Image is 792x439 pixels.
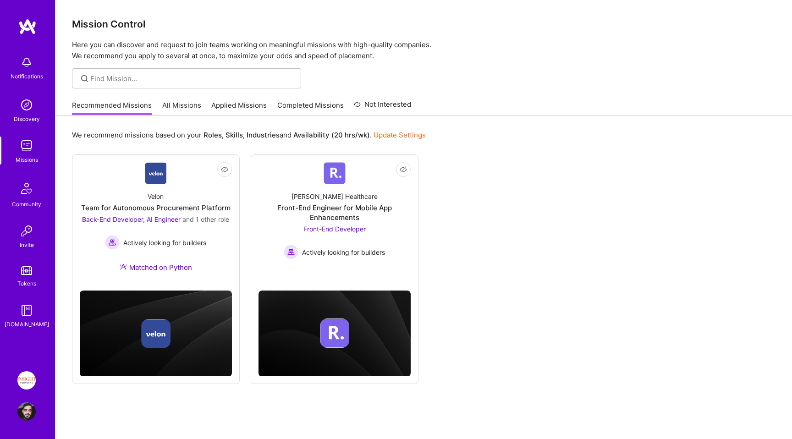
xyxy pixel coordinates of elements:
div: [DOMAIN_NAME] [5,319,49,329]
a: All Missions [162,100,201,115]
a: Recommended Missions [72,100,152,115]
a: Applied Missions [211,100,267,115]
a: Not Interested [354,99,411,115]
a: User Avatar [15,402,38,421]
img: Company logo [320,318,349,348]
span: and 1 other role [182,215,229,223]
a: Completed Missions [277,100,344,115]
img: guide book [17,301,36,319]
input: Find Mission... [90,74,294,83]
p: We recommend missions based on your , , and . [72,130,426,140]
img: bell [17,53,36,71]
img: Actively looking for builders [105,235,120,250]
span: Actively looking for builders [123,238,206,247]
div: Team for Autonomous Procurement Platform [81,203,231,213]
img: Company Logo [324,162,346,184]
img: teamwork [17,137,36,155]
span: Actively looking for builders [302,247,385,257]
img: discovery [17,96,36,114]
img: Company logo [141,319,170,348]
div: Community [12,199,41,209]
div: Discovery [14,114,40,124]
i: icon EyeClosed [400,166,407,173]
p: Here you can discover and request to join teams working on meaningful missions with high-quality ... [72,39,775,61]
h3: Mission Control [72,18,775,30]
b: Roles [203,131,222,139]
a: Company LogoVelonTeam for Autonomous Procurement PlatformBack-End Developer, AI Engineer and 1 ot... [80,162,232,283]
div: Front-End Engineer for Mobile App Enhancements [258,203,411,222]
img: cover [258,291,411,377]
div: Velon [148,192,164,201]
i: icon SearchGrey [79,73,90,84]
img: User Avatar [17,402,36,421]
div: Matched on Python [120,263,192,272]
img: Company Logo [145,162,167,184]
div: Notifications [11,71,43,81]
img: Actively looking for builders [284,245,298,259]
img: Insight Partners: Data & AI - Sourcing [17,371,36,390]
div: Tokens [17,279,36,288]
i: icon EyeClosed [221,166,228,173]
div: Invite [20,240,34,250]
a: Company Logo[PERSON_NAME] HealthcareFront-End Engineer for Mobile App EnhancementsFront-End Devel... [258,162,411,265]
img: Invite [17,222,36,240]
span: Back-End Developer, AI Engineer [82,215,181,223]
img: tokens [21,266,32,275]
a: Update Settings [374,131,426,139]
span: Front-End Developer [303,225,366,233]
img: logo [18,18,37,35]
b: Availability (20 hrs/wk) [293,131,370,139]
a: Insight Partners: Data & AI - Sourcing [15,371,38,390]
img: cover [80,291,232,377]
div: Missions [16,155,38,165]
img: Ateam Purple Icon [120,263,127,270]
b: Industries [247,131,280,139]
b: Skills [225,131,243,139]
img: Community [16,177,38,199]
div: [PERSON_NAME] Healthcare [291,192,378,201]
